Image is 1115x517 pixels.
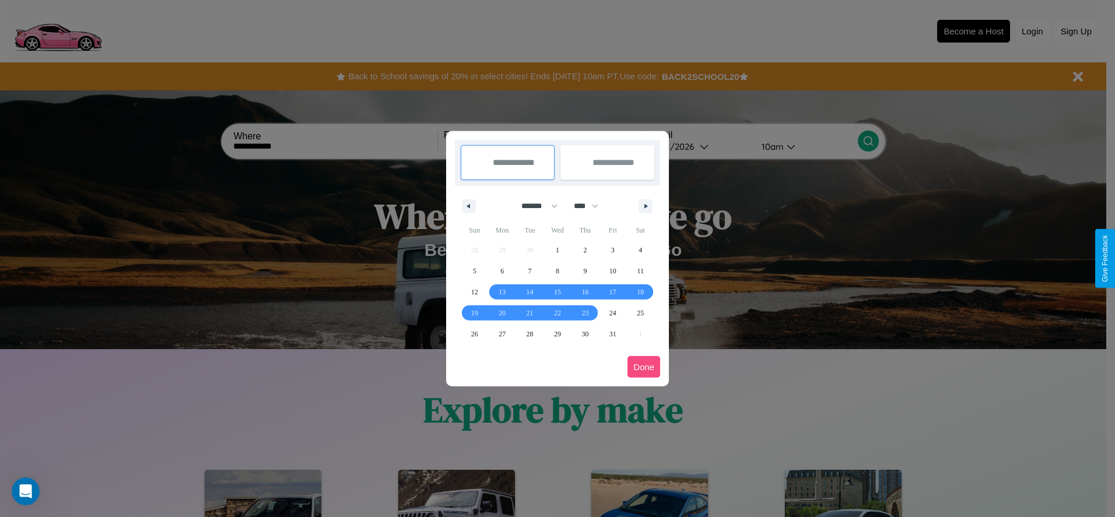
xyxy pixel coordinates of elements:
[499,323,506,344] span: 27
[571,303,599,323] button: 23
[471,303,478,323] span: 19
[544,240,571,261] button: 1
[1101,235,1109,282] div: Give Feedback
[571,261,599,282] button: 9
[581,323,588,344] span: 30
[528,261,532,282] span: 7
[471,282,478,303] span: 12
[473,261,476,282] span: 5
[461,282,488,303] button: 12
[581,282,588,303] span: 16
[583,240,587,261] span: 2
[637,282,644,303] span: 18
[488,261,516,282] button: 6
[488,303,516,323] button: 20
[544,261,571,282] button: 8
[571,221,599,240] span: Thu
[599,323,626,344] button: 31
[571,240,599,261] button: 2
[516,261,544,282] button: 7
[609,323,616,344] span: 31
[599,221,626,240] span: Fri
[461,323,488,344] button: 26
[544,221,571,240] span: Wed
[488,282,516,303] button: 13
[599,240,626,261] button: 3
[627,261,654,282] button: 11
[516,282,544,303] button: 14
[627,303,654,323] button: 25
[556,240,559,261] span: 1
[554,323,561,344] span: 29
[637,303,644,323] span: 25
[556,261,559,282] span: 8
[488,323,516,344] button: 27
[544,323,571,344] button: 29
[500,261,504,282] span: 6
[571,282,599,303] button: 16
[599,282,626,303] button: 17
[554,303,561,323] span: 22
[499,303,506,323] span: 20
[627,240,654,261] button: 4
[639,240,642,261] span: 4
[581,303,588,323] span: 23
[516,323,544,344] button: 28
[609,303,616,323] span: 24
[516,303,544,323] button: 21
[611,240,615,261] span: 3
[554,282,561,303] span: 15
[571,323,599,344] button: 30
[583,261,587,282] span: 9
[609,261,616,282] span: 10
[461,261,488,282] button: 5
[599,261,626,282] button: 10
[544,282,571,303] button: 15
[627,282,654,303] button: 18
[488,221,516,240] span: Mon
[544,303,571,323] button: 22
[609,282,616,303] span: 17
[599,303,626,323] button: 24
[627,356,660,378] button: Done
[516,221,544,240] span: Tue
[461,221,488,240] span: Sun
[12,477,40,505] iframe: Intercom live chat
[627,221,654,240] span: Sat
[637,261,644,282] span: 11
[527,303,534,323] span: 21
[461,303,488,323] button: 19
[471,323,478,344] span: 26
[499,282,506,303] span: 13
[527,323,534,344] span: 28
[527,282,534,303] span: 14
